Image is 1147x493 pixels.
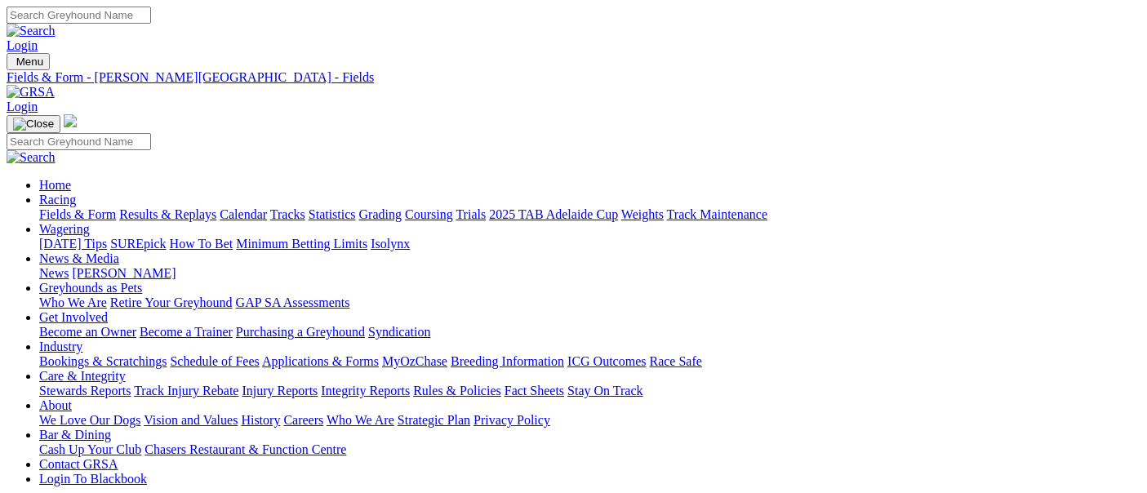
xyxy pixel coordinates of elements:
a: Become a Trainer [140,325,233,339]
a: Track Injury Rebate [134,384,238,398]
a: Who We Are [39,295,107,309]
img: Search [7,24,56,38]
div: News & Media [39,266,1140,281]
a: Race Safe [649,354,701,368]
a: Who We Are [327,413,394,427]
a: Login To Blackbook [39,472,147,486]
a: Fields & Form - [PERSON_NAME][GEOGRAPHIC_DATA] - Fields [7,70,1140,85]
a: Bar & Dining [39,428,111,442]
a: Fact Sheets [505,384,564,398]
a: Grading [359,207,402,221]
a: Vision and Values [144,413,238,427]
a: Weights [621,207,664,221]
div: Bar & Dining [39,442,1140,457]
a: Statistics [309,207,356,221]
a: Track Maintenance [667,207,767,221]
div: Care & Integrity [39,384,1140,398]
a: History [241,413,280,427]
img: Search [7,150,56,165]
a: MyOzChase [382,354,447,368]
a: Results & Replays [119,207,216,221]
a: Injury Reports [242,384,318,398]
a: SUREpick [110,237,166,251]
a: Rules & Policies [413,384,501,398]
div: Get Involved [39,325,1140,340]
a: Strategic Plan [398,413,470,427]
img: logo-grsa-white.png [64,114,77,127]
a: Bookings & Scratchings [39,354,167,368]
a: Integrity Reports [321,384,410,398]
a: Greyhounds as Pets [39,281,142,295]
a: Purchasing a Greyhound [236,325,365,339]
a: Get Involved [39,310,108,324]
button: Toggle navigation [7,115,60,133]
a: Minimum Betting Limits [236,237,367,251]
a: Breeding Information [451,354,564,368]
a: [DATE] Tips [39,237,107,251]
a: Chasers Restaurant & Function Centre [144,442,346,456]
a: Stay On Track [567,384,642,398]
a: News [39,266,69,280]
a: ICG Outcomes [567,354,646,368]
a: Home [39,178,71,192]
a: 2025 TAB Adelaide Cup [489,207,618,221]
a: How To Bet [170,237,233,251]
a: Become an Owner [39,325,136,339]
a: Industry [39,340,82,353]
a: Login [7,100,38,113]
a: About [39,398,72,412]
a: Isolynx [371,237,410,251]
a: Retire Your Greyhound [110,295,233,309]
a: Contact GRSA [39,457,118,471]
div: Racing [39,207,1140,222]
div: Industry [39,354,1140,369]
a: Cash Up Your Club [39,442,141,456]
a: Stewards Reports [39,384,131,398]
a: [PERSON_NAME] [72,266,176,280]
input: Search [7,133,151,150]
span: Menu [16,56,43,68]
a: Racing [39,193,76,207]
a: Careers [283,413,323,427]
a: Applications & Forms [262,354,379,368]
a: News & Media [39,251,119,265]
a: Calendar [220,207,267,221]
a: Login [7,38,38,52]
a: Fields & Form [39,207,116,221]
div: About [39,413,1140,428]
input: Search [7,7,151,24]
a: Privacy Policy [473,413,550,427]
div: Greyhounds as Pets [39,295,1140,310]
div: Wagering [39,237,1140,251]
a: GAP SA Assessments [236,295,350,309]
a: Tracks [270,207,305,221]
button: Toggle navigation [7,53,50,70]
a: Schedule of Fees [170,354,259,368]
a: We Love Our Dogs [39,413,140,427]
img: GRSA [7,85,55,100]
a: Coursing [405,207,453,221]
a: Trials [456,207,486,221]
a: Syndication [368,325,430,339]
img: Close [13,118,54,131]
a: Care & Integrity [39,369,126,383]
a: Wagering [39,222,90,236]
